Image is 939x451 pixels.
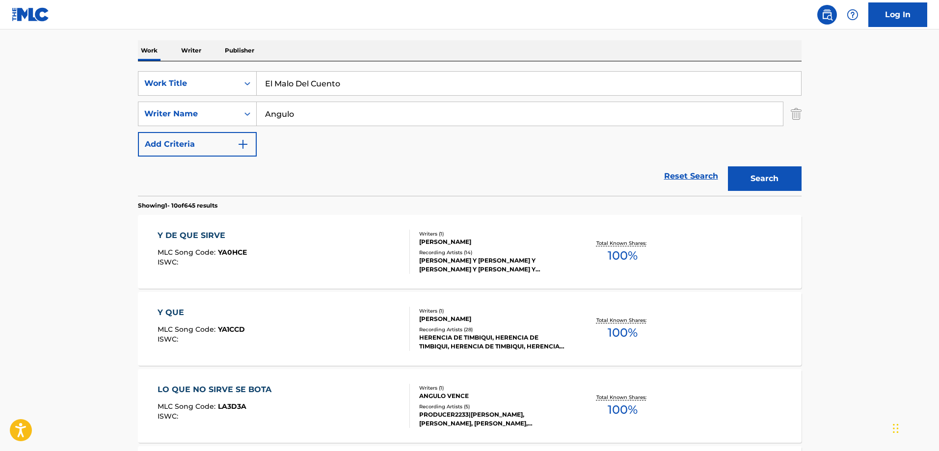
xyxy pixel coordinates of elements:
[608,324,638,342] span: 100 %
[138,292,802,366] a: Y QUEMLC Song Code:YA1CCDISWC:Writers (1)[PERSON_NAME]Recording Artists (28)HERENCIA DE TIMBIQUI,...
[138,215,802,289] a: Y DE QUE SIRVEMLC Song Code:YA0HCEISWC:Writers (1)[PERSON_NAME]Recording Artists (14)[PERSON_NAME...
[138,201,217,210] p: Showing 1 - 10 of 645 results
[419,392,567,400] div: ANGULO VENCE
[847,9,859,21] img: help
[659,165,723,187] a: Reset Search
[158,412,181,421] span: ISWC :
[218,325,245,334] span: YA1CCD
[218,402,246,411] span: LA3D3A
[138,71,802,196] form: Search Form
[158,384,276,396] div: LO QUE NO SIRVE SE BOTA
[158,307,245,318] div: Y QUE
[608,247,638,265] span: 100 %
[419,333,567,351] div: HERENCIA DE TIMBIQUI, HERENCIA DE TIMBIQUI, HERENCIA DE TIMBIQUI, HERENCIA DE TIMBIQUI, HERENCIA ...
[817,5,837,25] a: Public Search
[419,230,567,238] div: Writers ( 1 )
[144,108,233,120] div: Writer Name
[218,248,247,257] span: YA0HCE
[419,384,567,392] div: Writers ( 1 )
[419,315,567,323] div: [PERSON_NAME]
[419,410,567,428] div: PRODUCER2233|[PERSON_NAME], [PERSON_NAME], [PERSON_NAME], [PERSON_NAME], PRODUCER2233, PRODUCER22...
[868,2,927,27] a: Log In
[222,40,257,61] p: Publisher
[596,317,649,324] p: Total Known Shares:
[596,394,649,401] p: Total Known Shares:
[419,307,567,315] div: Writers ( 1 )
[843,5,862,25] div: Help
[12,7,50,22] img: MLC Logo
[144,78,233,89] div: Work Title
[890,404,939,451] iframe: Chat Widget
[158,248,218,257] span: MLC Song Code :
[791,102,802,126] img: Delete Criterion
[237,138,249,150] img: 9d2ae6d4665cec9f34b9.svg
[158,402,218,411] span: MLC Song Code :
[419,256,567,274] div: [PERSON_NAME] Y [PERSON_NAME] Y [PERSON_NAME] Y [PERSON_NAME] Y [PERSON_NAME] Y [PERSON_NAME]
[419,238,567,246] div: [PERSON_NAME]
[158,335,181,344] span: ISWC :
[893,414,899,443] div: Drag
[419,326,567,333] div: Recording Artists ( 28 )
[608,401,638,419] span: 100 %
[728,166,802,191] button: Search
[138,40,161,61] p: Work
[178,40,204,61] p: Writer
[158,230,247,241] div: Y DE QUE SIRVE
[596,239,649,247] p: Total Known Shares:
[158,325,218,334] span: MLC Song Code :
[419,249,567,256] div: Recording Artists ( 14 )
[821,9,833,21] img: search
[158,258,181,266] span: ISWC :
[138,369,802,443] a: LO QUE NO SIRVE SE BOTAMLC Song Code:LA3D3AISWC:Writers (1)ANGULO VENCERecording Artists (5)PRODU...
[419,403,567,410] div: Recording Artists ( 5 )
[138,132,257,157] button: Add Criteria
